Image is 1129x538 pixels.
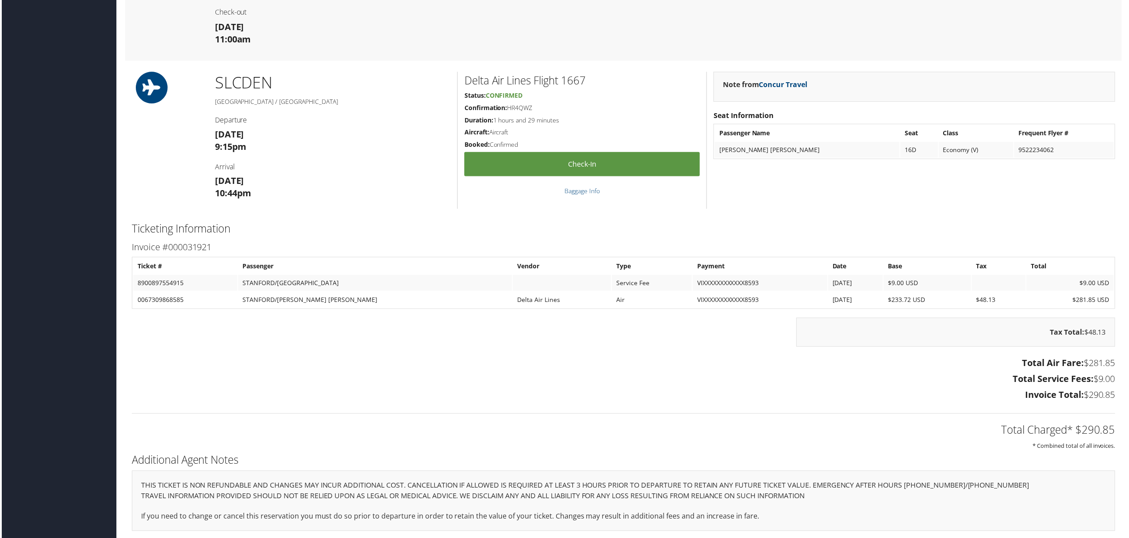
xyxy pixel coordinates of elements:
[214,162,450,172] h4: Arrival
[131,472,1117,533] div: THIS TICKET IS NON REFUNDABLE AND CHANGES MAY INCUR ADDITIONAL COST. CANCELLATION IF ALLOWED IS R...
[214,115,450,125] h4: Departure
[1014,374,1095,386] strong: Total Service Fees:
[214,188,250,200] strong: 10:44pm
[214,7,450,17] h4: Check-out
[214,129,243,141] strong: [DATE]
[214,72,450,94] h1: SLC DEN
[464,116,493,125] strong: Duration:
[1028,276,1116,292] td: $9.00 USD
[214,141,246,153] strong: 9:15pm
[693,259,828,275] th: Payment
[715,126,901,141] th: Passenger Name
[131,374,1117,386] h3: $9.00
[1024,358,1086,370] strong: Total Air Fare:
[464,73,700,88] h2: Delta Air Lines Flight 1667
[131,390,1117,402] h3: $290.85
[973,293,1027,309] td: $48.13
[885,276,972,292] td: $9.00 USD
[464,128,489,137] strong: Aircraft:
[464,153,700,177] a: Check-in
[612,259,692,275] th: Type
[829,259,884,275] th: Date
[464,141,489,149] strong: Booked:
[214,21,243,33] strong: [DATE]
[760,80,808,90] a: Concur Travel
[885,293,972,309] td: $233.72 USD
[612,293,692,309] td: Air
[131,424,1117,439] h2: Total Charged* $290.85
[973,259,1027,275] th: Tax
[829,276,884,292] td: [DATE]
[140,492,1108,504] p: TRAVEL INFORMATION PROVIDED SHOULD NOT BE RELIED UPON AS LEGAL OR MEDICAL ADVICE. WE DISCLAIM ANY...
[513,259,611,275] th: Vendor
[237,259,512,275] th: Passenger
[237,276,512,292] td: STANFORD/[GEOGRAPHIC_DATA]
[464,141,700,149] h5: Confirmed
[464,116,700,125] h5: 1 hours and 29 minutes
[1016,142,1116,158] td: 9522234062
[885,259,972,275] th: Base
[1027,390,1086,402] strong: Invoice Total:
[564,187,600,196] a: Baggage Info
[464,92,485,100] strong: Status:
[1034,443,1117,451] small: * Combined total of all invoices.
[132,259,236,275] th: Ticket #
[1052,328,1086,338] strong: Tax Total:
[1016,126,1116,141] th: Frequent Flyer #
[464,128,700,137] h5: Aircraft
[715,142,901,158] td: [PERSON_NAME] [PERSON_NAME]
[214,98,450,107] h5: [GEOGRAPHIC_DATA] / [GEOGRAPHIC_DATA]
[902,142,939,158] td: 16D
[464,104,507,112] strong: Confirmation:
[693,276,828,292] td: VIXXXXXXXXXXXX8593
[132,293,236,309] td: 0067309868585
[513,293,611,309] td: Delta Air Lines
[940,142,1015,158] td: Economy (V)
[237,293,512,309] td: STANFORD/[PERSON_NAME] [PERSON_NAME]
[797,319,1117,348] div: $48.13
[829,293,884,309] td: [DATE]
[131,358,1117,370] h3: $281.85
[131,242,1117,254] h3: Invoice #000031921
[940,126,1015,141] th: Class
[464,104,700,113] h5: HR4QWZ
[485,92,522,100] span: Confirmed
[714,111,775,121] strong: Seat Information
[1028,293,1116,309] td: $281.85 USD
[1028,259,1116,275] th: Total
[214,176,243,187] strong: [DATE]
[612,276,692,292] td: Service Fee
[902,126,939,141] th: Seat
[214,33,250,45] strong: 11:00am
[131,454,1117,469] h2: Additional Agent Notes
[723,80,808,90] strong: Note from
[132,276,236,292] td: 8900897554915
[140,512,1108,524] p: If you need to change or cancel this reservation you must do so prior to departure in order to re...
[131,222,1117,237] h2: Ticketing Information
[693,293,828,309] td: VIXXXXXXXXXXXX8593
